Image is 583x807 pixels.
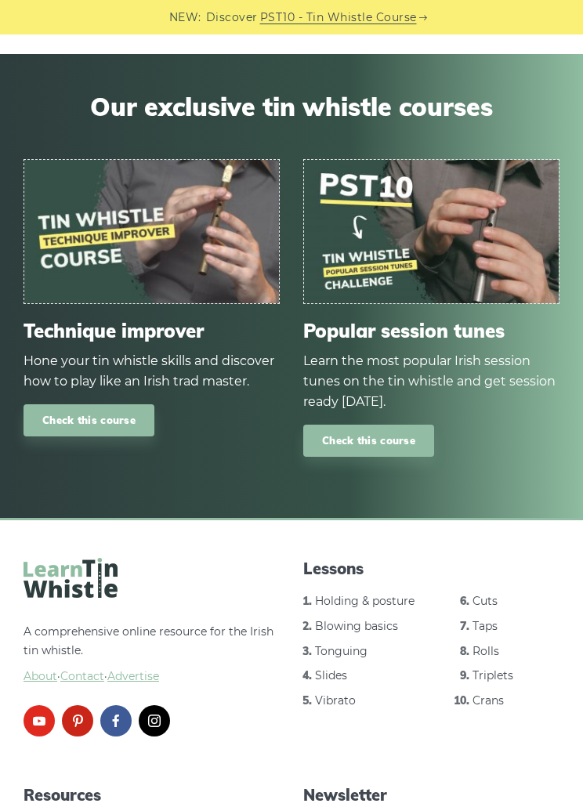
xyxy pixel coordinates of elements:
[473,644,499,658] a: Rolls
[473,619,498,633] a: Taps
[60,669,104,683] span: Contact
[473,594,498,608] a: Cuts
[24,160,279,303] img: tin-whistle-course
[303,320,559,342] span: Popular session tunes
[24,668,280,686] span: ·
[315,693,356,707] a: Vibrato
[303,784,559,806] span: Newsletter
[24,623,280,686] p: A comprehensive online resource for the Irish tin whistle.
[315,619,398,633] a: Blowing basics
[315,594,415,608] a: Holding & posture
[260,9,417,27] a: PST10 - Tin Whistle Course
[24,784,280,806] span: Resources
[206,9,258,27] span: Discover
[24,320,280,342] span: Technique improver
[100,705,132,736] a: facebook
[24,404,154,436] a: Check this course
[169,9,201,27] span: NEW:
[315,668,347,682] a: Slides
[315,644,368,658] a: Tonguing
[24,92,559,121] span: Our exclusive tin whistle courses
[303,351,559,412] div: Learn the most popular Irish session tunes on the tin whistle and get session ready [DATE].
[473,668,513,682] a: Triplets
[473,693,504,707] a: Crans
[62,705,93,736] a: pinterest
[303,425,434,457] a: Check this course
[303,558,559,580] span: Lessons
[139,705,170,736] a: instagram
[24,351,280,392] div: Hone your tin whistle skills and discover how to play like an Irish trad master.
[24,669,57,683] a: About
[24,558,118,598] img: LearnTinWhistle.com
[60,669,159,683] a: Contact·Advertise
[107,669,159,683] span: Advertise
[24,705,55,736] a: youtube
